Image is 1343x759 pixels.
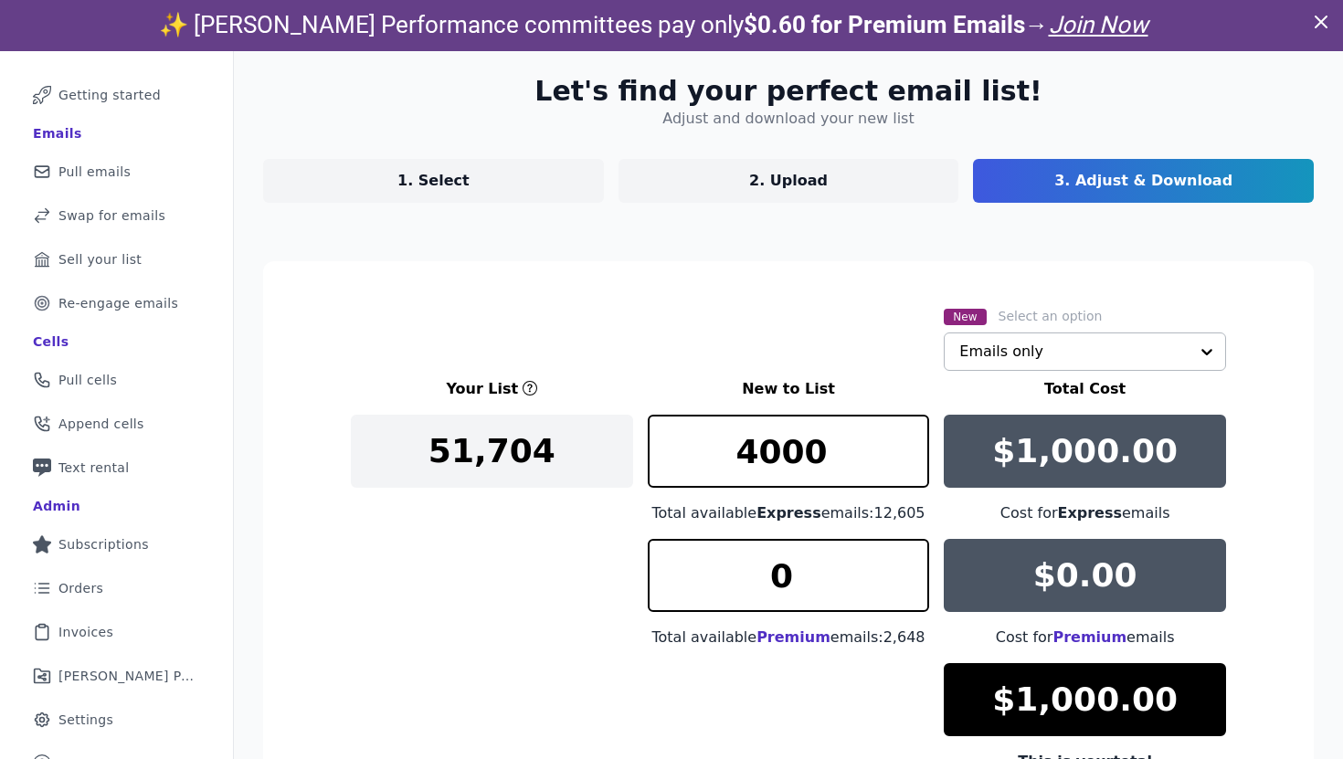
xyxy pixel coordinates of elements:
[15,656,218,696] a: [PERSON_NAME] Performance
[15,612,218,652] a: Invoices
[619,159,959,203] a: 2. Upload
[58,579,103,597] span: Orders
[992,681,1178,718] p: $1,000.00
[648,502,930,524] div: Total available emails: 12,605
[973,159,1314,203] a: 3. Adjust & Download
[58,371,117,389] span: Pull cells
[15,152,218,192] a: Pull emails
[263,159,604,203] a: 1. Select
[648,627,930,648] div: Total available emails: 2,648
[756,504,821,522] span: Express
[944,378,1226,400] h3: Total Cost
[1058,504,1123,522] span: Express
[1054,170,1232,192] p: 3. Adjust & Download
[33,497,80,515] div: Admin
[944,627,1226,648] div: Cost for emails
[15,283,218,323] a: Re-engage emails
[58,206,165,225] span: Swap for emails
[15,700,218,740] a: Settings
[58,623,113,641] span: Invoices
[58,459,130,477] span: Text rental
[58,535,149,553] span: Subscriptions
[33,124,82,142] div: Emails
[662,108,914,130] h4: Adjust and download your new list
[749,170,828,192] p: 2. Upload
[534,75,1042,108] h2: Let's find your perfect email list!
[446,378,518,400] h3: Your List
[944,309,986,325] span: New
[999,307,1103,325] label: Select an option
[58,86,161,104] span: Getting started
[33,332,69,351] div: Cells
[15,75,218,115] a: Getting started
[648,378,930,400] h3: New to List
[1033,557,1137,594] p: $0.00
[15,448,218,488] a: Text rental
[15,524,218,564] a: Subscriptions
[15,404,218,444] a: Append cells
[992,433,1178,469] p: $1,000.00
[15,239,218,279] a: Sell your list
[1052,628,1126,646] span: Premium
[428,433,555,469] p: 51,704
[58,667,196,685] span: [PERSON_NAME] Performance
[58,163,131,181] span: Pull emails
[15,195,218,236] a: Swap for emails
[397,170,470,192] p: 1. Select
[756,628,830,646] span: Premium
[58,250,142,269] span: Sell your list
[58,711,113,729] span: Settings
[58,294,178,312] span: Re-engage emails
[15,568,218,608] a: Orders
[15,360,218,400] a: Pull cells
[944,502,1226,524] div: Cost for emails
[58,415,144,433] span: Append cells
